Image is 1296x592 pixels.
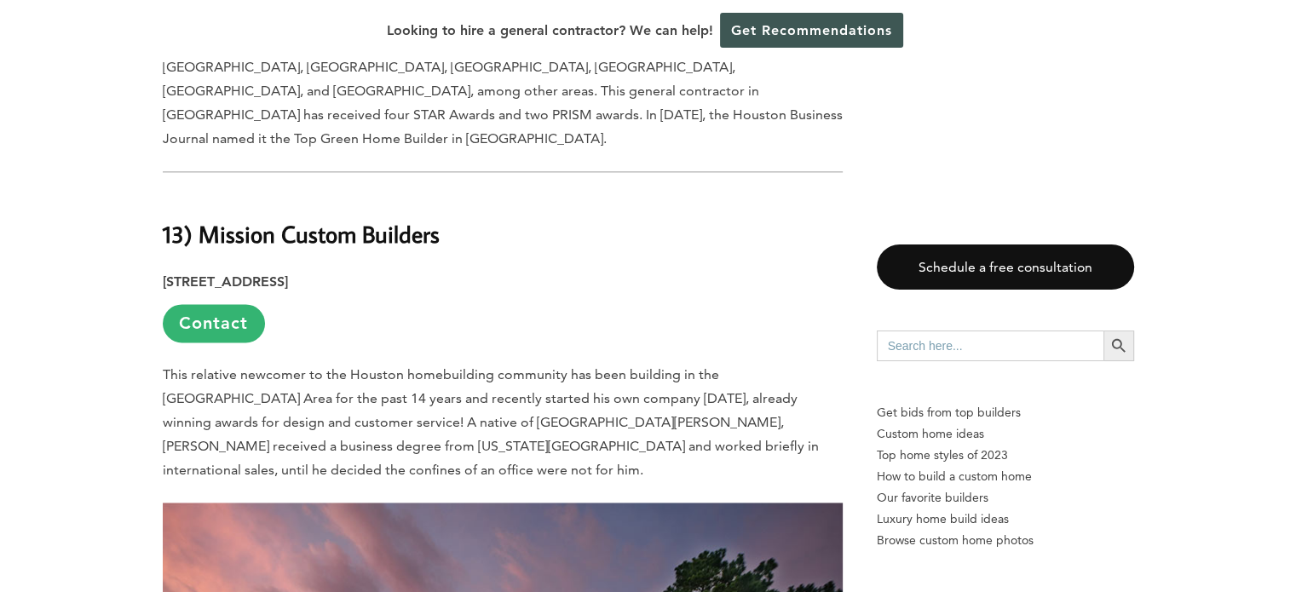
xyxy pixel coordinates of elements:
p: Since opening Heavenly Homes, [PERSON_NAME] has been certified by the National Association of Hom... [163,8,843,151]
strong: 13) Mission Custom Builders [163,219,440,249]
a: How to build a custom home [877,466,1134,487]
a: Get Recommendations [720,13,903,48]
a: Contact [163,304,265,342]
p: Get bids from top builders [877,402,1134,423]
a: Schedule a free consultation [877,244,1134,290]
a: Browse custom home photos [877,530,1134,551]
a: Our favorite builders [877,487,1134,509]
p: This relative newcomer to the Houston homebuilding community has been building in the [GEOGRAPHIC... [163,363,843,482]
a: Custom home ideas [877,423,1134,445]
strong: [STREET_ADDRESS] [163,273,288,290]
a: Luxury home build ideas [877,509,1134,530]
input: Search here... [877,330,1103,361]
a: Top home styles of 2023 [877,445,1134,466]
svg: Search [1109,336,1128,355]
